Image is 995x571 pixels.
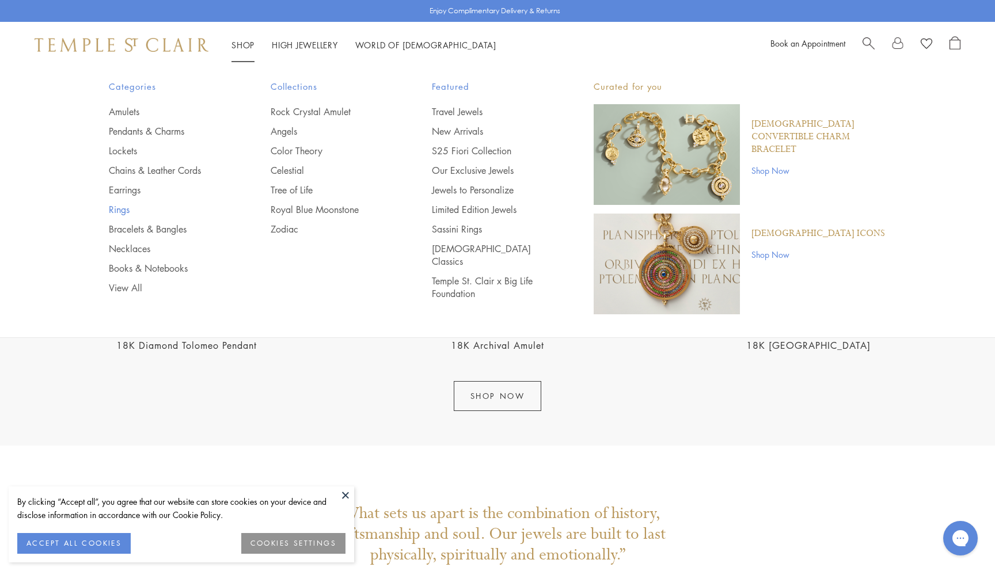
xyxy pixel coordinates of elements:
[271,125,386,138] a: Angels
[950,36,960,54] a: Open Shopping Bag
[241,533,345,554] button: COOKIES SETTINGS
[454,381,542,411] a: SHOP NOW
[231,39,255,51] a: ShopShop
[432,144,548,157] a: S25 Fiori Collection
[432,223,548,235] a: Sassini Rings
[231,38,496,52] nav: Main navigation
[17,533,131,554] button: ACCEPT ALL COOKIES
[109,203,225,216] a: Rings
[296,503,699,565] p: "What sets us apart is the combination of history, craftsmanship and soul. Our jewels are built t...
[751,248,885,261] a: Shop Now
[35,38,208,52] img: Temple St. Clair
[271,144,386,157] a: Color Theory
[355,39,496,51] a: World of [DEMOGRAPHIC_DATA]World of [DEMOGRAPHIC_DATA]
[746,339,871,352] a: 18K [GEOGRAPHIC_DATA]
[17,495,345,521] div: By clicking “Accept all”, you agree that our website can store cookies on your device and disclos...
[432,184,548,196] a: Jewels to Personalize
[109,223,225,235] a: Bracelets & Bangles
[432,203,548,216] a: Limited Edition Jewels
[271,164,386,177] a: Celestial
[109,125,225,138] a: Pendants & Charms
[937,517,983,559] iframe: Gorgias live chat messenger
[751,118,886,156] a: [DEMOGRAPHIC_DATA] Convertible Charm Bracelet
[432,275,548,300] a: Temple St. Clair x Big Life Foundation
[109,105,225,118] a: Amulets
[451,339,544,352] a: 18K Archival Amulet
[272,39,338,51] a: High JewelleryHigh Jewellery
[271,184,386,196] a: Tree of Life
[594,79,886,94] p: Curated for you
[109,164,225,177] a: Chains & Leather Cords
[770,37,845,49] a: Book an Appointment
[432,105,548,118] a: Travel Jewels
[432,125,548,138] a: New Arrivals
[271,223,386,235] a: Zodiac
[432,164,548,177] a: Our Exclusive Jewels
[109,281,225,294] a: View All
[109,262,225,275] a: Books & Notebooks
[271,203,386,216] a: Royal Blue Moonstone
[921,36,932,54] a: View Wishlist
[109,184,225,196] a: Earrings
[751,227,885,240] a: [DEMOGRAPHIC_DATA] Icons
[109,242,225,255] a: Necklaces
[863,36,875,54] a: Search
[271,79,386,94] span: Collections
[432,242,548,268] a: [DEMOGRAPHIC_DATA] Classics
[432,79,548,94] span: Featured
[751,164,886,177] a: Shop Now
[116,339,257,352] a: 18K Diamond Tolomeo Pendant
[430,5,560,17] p: Enjoy Complimentary Delivery & Returns
[109,79,225,94] span: Categories
[109,144,225,157] a: Lockets
[271,105,386,118] a: Rock Crystal Amulet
